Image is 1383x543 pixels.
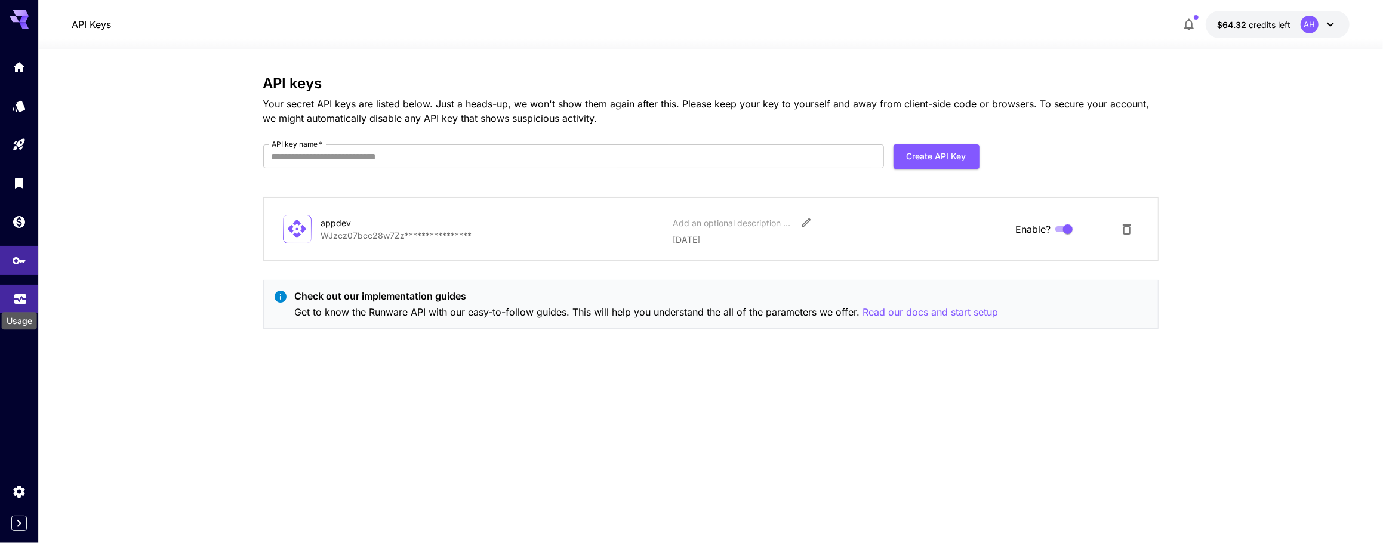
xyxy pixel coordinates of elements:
[1249,20,1291,30] span: credits left
[72,17,111,32] nav: breadcrumb
[1115,217,1139,241] button: Delete API Key
[12,175,26,190] div: Library
[263,97,1159,125] p: Your secret API keys are listed below. Just a heads-up, we won't show them again after this. Plea...
[295,289,999,303] p: Check out our implementation guides
[12,60,26,75] div: Home
[1016,222,1051,236] span: Enable?
[1218,20,1249,30] span: $64.32
[1206,11,1350,38] button: $64.32114AH
[12,484,26,499] div: Settings
[321,217,441,229] div: appdev
[12,214,26,229] div: Wallet
[2,312,37,329] div: Usage
[1218,18,1291,31] div: $64.32114
[263,75,1159,92] h3: API keys
[12,249,26,264] div: API Keys
[12,98,26,113] div: Models
[673,217,792,229] div: Add an optional description or comment
[1301,16,1319,33] div: AH
[863,305,999,320] button: Read our docs and start setup
[796,212,817,233] button: Edit
[11,516,27,531] button: Expand sidebar
[894,144,980,169] button: Create API Key
[295,305,999,320] p: Get to know the Runware API with our easy-to-follow guides. This will help you understand the all...
[13,288,27,303] div: Usage
[272,139,323,149] label: API key name
[12,133,26,148] div: Playground
[673,233,1006,246] p: [DATE]
[72,17,111,32] a: API Keys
